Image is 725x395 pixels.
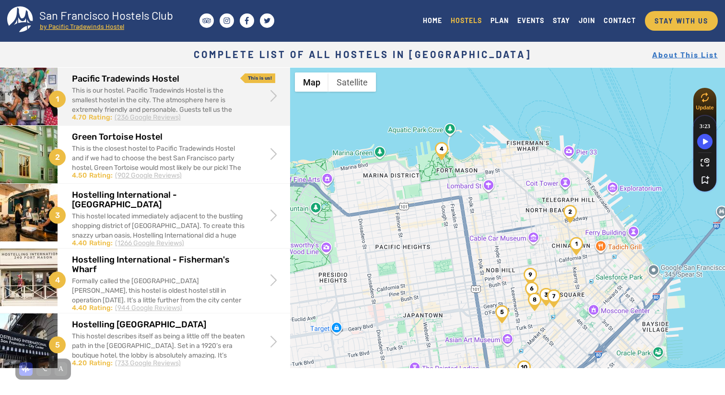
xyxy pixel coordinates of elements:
button: Show satellite imagery [328,72,376,92]
div: Rating: [89,303,113,313]
div: Rating: [89,113,112,122]
div: Amsterdam Hostel [524,268,537,286]
div: Adelaide Hostel [525,282,538,300]
div: (1266 Google Reviews) [115,239,184,248]
span: 5 [49,336,66,353]
div: 4.40 [72,239,87,248]
div: European Hostel [517,360,531,379]
a: HOME [419,14,446,27]
div: 4.50 [72,171,87,180]
div: 4.40 [72,303,87,313]
div: Orange Village Hostel [528,293,541,311]
h2: Pacific Tradewinds Hostel [72,74,247,84]
div: Hostelling International - City Center [495,305,509,323]
h2: Hostelling International - Fisherman's Wharf [72,255,247,275]
a: About This List [652,50,718,59]
div: Rating: [89,171,113,180]
a: JOIN [574,14,599,27]
div: 4.70 [72,113,86,122]
div: (902 Google Reviews) [115,171,182,180]
div: Pacific Tradewinds Hostel [570,237,583,255]
tspan: by Pacific Tradewinds Hostel [40,22,124,30]
button: Show street map [295,72,328,92]
div: This hostel located immediately adjacent to the bustling shopping district of [GEOGRAPHIC_DATA]. ... [72,212,247,269]
h2: Green Tortoise Hostel [72,132,247,142]
h2: Hostelling [GEOGRAPHIC_DATA] [72,320,247,330]
div: (944 Google Reviews) [115,303,182,313]
a: CONTACT [599,14,640,27]
div: (236 Google Reviews) [115,113,181,122]
div: Formally called the [GEOGRAPHIC_DATA][PERSON_NAME], this hostel is oldest hostel still in operati... [72,276,247,334]
a: PLAN [486,14,513,27]
div: 4.20 [72,359,87,368]
div: This is the closest hostel to Pacific Tradewinds Hostel and if we had to choose the best San Fran... [72,144,247,202]
div: Hostelling International - Fisherman&#039;s Wharf [435,142,448,160]
span: 2 [49,149,66,166]
div: Hostelling International - Downtown [539,288,553,306]
a: HOSTELS [446,14,486,27]
div: Rating: [89,239,113,248]
span: 4 [49,272,66,288]
h2: Hostelling International - [GEOGRAPHIC_DATA] [72,191,247,210]
div: This hostel describes itself as being a little off the beaten path in the [GEOGRAPHIC_DATA]. Set ... [72,332,247,389]
div: Pod Room [547,289,561,308]
span: 3 [49,207,66,224]
div: (733 Google Reviews) [115,359,181,368]
div: Rating: [89,359,113,368]
div: Green Tortoise Hostel [563,205,577,223]
tspan: San Francisco Hostels Club [39,8,173,22]
span: 1 [49,91,66,108]
a: EVENTS [513,14,549,27]
a: San Francisco Hostels Club by Pacific Tradewinds Hostel [7,6,182,35]
div: This is our hostel. Pacific Tradewinds Hostel is the smallest hostel in the city. The atmosphere ... [72,86,247,144]
a: STAY [549,14,574,27]
a: STAY WITH US [645,11,718,31]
